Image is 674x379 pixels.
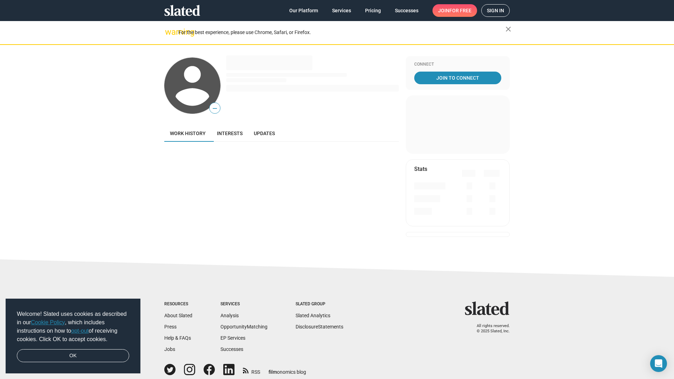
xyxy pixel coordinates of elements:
[220,301,267,307] div: Services
[6,299,140,374] div: cookieconsent
[71,328,89,334] a: opt-out
[211,125,248,142] a: Interests
[17,349,129,363] a: dismiss cookie message
[178,28,505,37] div: For the best experience, please use Chrome, Safari, or Firefox.
[164,324,177,330] a: Press
[31,319,65,325] a: Cookie Policy
[217,131,243,136] span: Interests
[269,369,277,375] span: film
[487,5,504,16] span: Sign in
[504,25,513,33] mat-icon: close
[17,310,129,344] span: Welcome! Slated uses cookies as described in our , which includes instructions on how to of recei...
[220,324,267,330] a: OpportunityMatching
[164,335,191,341] a: Help & FAQs
[416,72,500,84] span: Join To Connect
[395,4,418,17] span: Successes
[164,313,192,318] a: About Slated
[414,165,427,173] mat-card-title: Stats
[220,313,239,318] a: Analysis
[164,301,192,307] div: Resources
[365,4,381,17] span: Pricing
[284,4,324,17] a: Our Platform
[164,346,175,352] a: Jobs
[389,4,424,17] a: Successes
[469,324,510,334] p: All rights reserved. © 2025 Slated, Inc.
[296,313,330,318] a: Slated Analytics
[243,365,260,375] a: RSS
[165,28,173,36] mat-icon: warning
[359,4,386,17] a: Pricing
[326,4,357,17] a: Services
[432,4,477,17] a: Joinfor free
[254,131,275,136] span: Updates
[210,104,220,113] span: —
[414,62,501,67] div: Connect
[220,335,245,341] a: EP Services
[164,125,211,142] a: Work history
[414,72,501,84] a: Join To Connect
[248,125,280,142] a: Updates
[481,4,510,17] a: Sign in
[296,324,343,330] a: DisclosureStatements
[332,4,351,17] span: Services
[296,301,343,307] div: Slated Group
[269,363,306,375] a: filmonomics blog
[650,355,667,372] div: Open Intercom Messenger
[438,4,471,17] span: Join
[170,131,206,136] span: Work history
[289,4,318,17] span: Our Platform
[449,4,471,17] span: for free
[220,346,243,352] a: Successes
